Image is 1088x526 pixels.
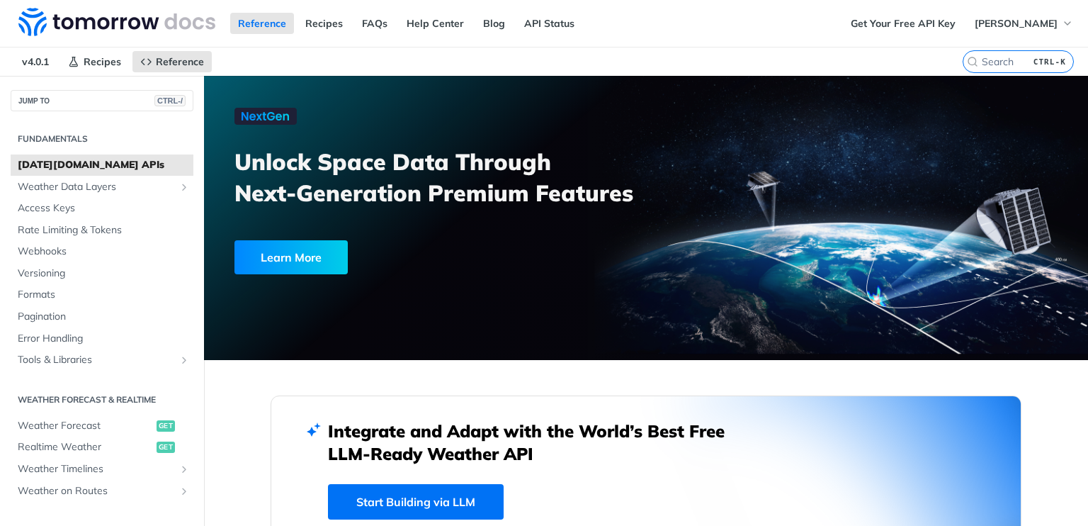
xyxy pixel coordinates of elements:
span: Pagination [18,310,190,324]
a: Versioning [11,263,193,284]
span: Weather on Routes [18,484,175,498]
a: Rate Limiting & Tokens [11,220,193,241]
span: Rate Limiting & Tokens [18,223,190,237]
button: Show subpages for Weather Timelines [178,464,190,475]
img: Tomorrow.io Weather API Docs [18,8,215,36]
span: Error Handling [18,332,190,346]
span: Formats [18,288,190,302]
a: Weather Forecastget [11,415,193,437]
a: Tools & LibrariesShow subpages for Tools & Libraries [11,349,193,371]
span: Weather Timelines [18,462,175,476]
a: Learn More [234,240,576,274]
a: Recipes [60,51,129,72]
a: Recipes [297,13,351,34]
a: Pagination [11,306,193,328]
a: Help Center [399,13,472,34]
h3: Unlock Space Data Through Next-Generation Premium Features [234,146,662,208]
span: CTRL-/ [154,95,186,106]
span: Recipes [84,55,121,68]
span: get [157,420,175,432]
a: Access Keys [11,198,193,219]
kbd: CTRL-K [1030,55,1070,69]
span: Versioning [18,267,190,281]
span: v4.0.1 [14,51,57,72]
button: Show subpages for Weather Data Layers [178,181,190,193]
img: NextGen [234,108,297,125]
a: Realtime Weatherget [11,437,193,458]
svg: Search [967,56,978,67]
button: JUMP TOCTRL-/ [11,90,193,111]
button: Show subpages for Weather on Routes [178,486,190,497]
span: Weather Forecast [18,419,153,433]
a: Reference [132,51,212,72]
a: API Status [516,13,582,34]
a: [DATE][DOMAIN_NAME] APIs [11,155,193,176]
a: Weather Data LayersShow subpages for Weather Data Layers [11,177,193,198]
span: Weather Data Layers [18,180,175,194]
a: Error Handling [11,328,193,349]
button: Show subpages for Tools & Libraries [178,354,190,366]
div: Learn More [234,240,348,274]
a: Reference [230,13,294,34]
span: [DATE][DOMAIN_NAME] APIs [18,158,190,172]
h2: Fundamentals [11,133,193,145]
a: Start Building via LLM [328,484,504,520]
span: Webhooks [18,245,190,259]
a: Blog [475,13,513,34]
h2: Weather Forecast & realtime [11,393,193,406]
h2: Integrate and Adapt with the World’s Best Free LLM-Ready Weather API [328,420,746,465]
a: FAQs [354,13,395,34]
span: get [157,442,175,453]
a: Formats [11,284,193,306]
span: Access Keys [18,201,190,216]
span: [PERSON_NAME] [975,17,1058,30]
span: Reference [156,55,204,68]
a: Webhooks [11,241,193,262]
a: Weather on RoutesShow subpages for Weather on Routes [11,481,193,502]
span: Realtime Weather [18,440,153,454]
a: Get Your Free API Key [843,13,963,34]
button: [PERSON_NAME] [967,13,1081,34]
a: Weather TimelinesShow subpages for Weather Timelines [11,459,193,480]
span: Tools & Libraries [18,353,175,367]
